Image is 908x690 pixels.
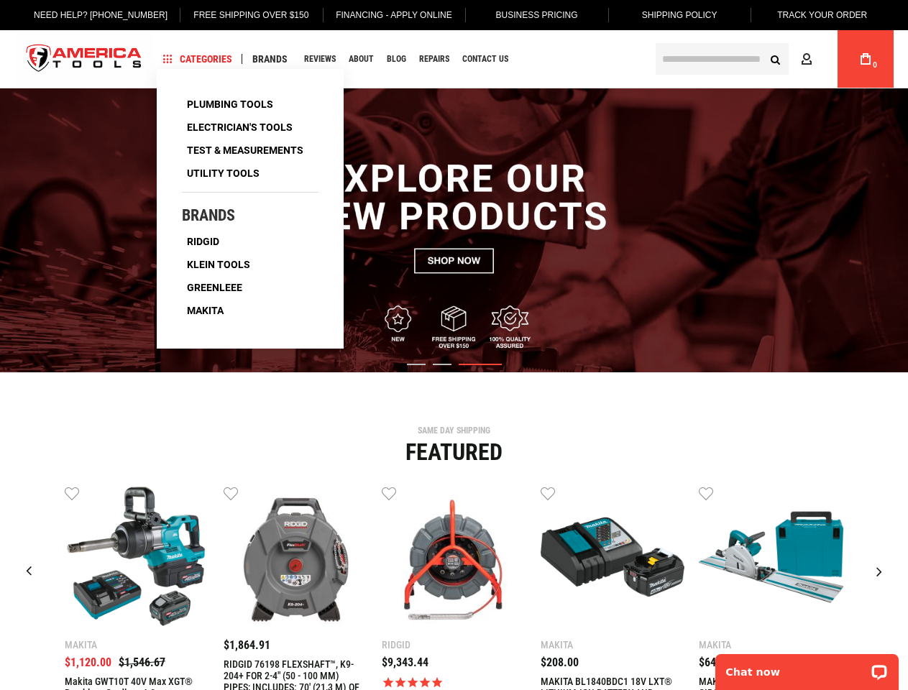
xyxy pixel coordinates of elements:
img: RIDGID 76198 FLEXSHAFT™, K9-204+ FOR 2-4 [224,485,368,630]
span: Greenleee [187,282,242,293]
div: Next slide [861,553,897,589]
img: MAKITA SP6000J1 6-1/2" PLUNGE CIRCULAR SAW, 55" GUIDE RAIL, 12 AMP, ELECTRIC BRAKE, CASE [699,485,843,630]
span: Brands [252,54,288,64]
div: Previous slide [11,553,47,589]
img: MAKITA BL1840BDC1 18V LXT® LITHIUM-ION BATTERY AND CHARGER STARTER PACK, BL1840B, DC18RC (4.0AH) [541,485,685,630]
span: $642.67 [699,655,737,669]
span: Plumbing Tools [187,99,273,109]
a: Klein Tools [182,254,255,275]
span: Shipping Policy [642,10,717,20]
div: SAME DAY SHIPPING [11,426,897,435]
a: Plumbing Tools [182,94,278,114]
a: Brands [246,50,294,69]
a: Ridgid [182,231,224,252]
span: Utility Tools [187,168,260,178]
span: Reviews [304,55,336,63]
span: Klein Tools [187,259,250,270]
span: Blog [387,55,406,63]
span: Test & Measurements [187,145,303,155]
a: Repairs [413,50,456,69]
span: $1,864.91 [224,638,270,652]
span: Rated 5.0 out of 5 stars 1 reviews [382,676,526,689]
a: About [342,50,380,69]
span: $9,343.44 [382,655,428,669]
a: MAKITA SP6000J1 6-1/2" PLUNGE CIRCULAR SAW, 55" GUIDE RAIL, 12 AMP, ELECTRIC BRAKE, CASE [699,485,843,633]
a: 0 [852,30,879,88]
a: Utility Tools [182,163,265,183]
span: 0 [873,61,877,69]
span: $1,546.67 [119,655,165,669]
a: Makita GWT10T 40V max XGT® Brushless Cordless 4‑Sp. High‑Torque 1" Sq. Drive D‑Handle Extended An... [65,485,209,633]
button: Search [761,45,789,73]
a: Electrician's Tools [182,117,298,137]
div: Makita [65,640,209,650]
div: Featured [11,441,897,464]
img: RIDGID 76883 SEESNAKE® MINI PRO [382,485,526,630]
iframe: LiveChat chat widget [706,645,908,690]
div: Makita [541,640,685,650]
a: Test & Measurements [182,140,308,160]
a: Greenleee [182,277,247,298]
span: Ridgid [187,236,219,247]
span: Contact Us [462,55,508,63]
div: Makita [699,640,843,650]
span: Repairs [419,55,449,63]
span: About [349,55,374,63]
a: Categories [157,50,239,69]
a: Blog [380,50,413,69]
a: Reviews [298,50,342,69]
a: RIDGID 76198 FLEXSHAFT™, K9-204+ FOR 2-4 [224,485,368,633]
div: Ridgid [382,640,526,650]
a: MAKITA BL1840BDC1 18V LXT® LITHIUM-ION BATTERY AND CHARGER STARTER PACK, BL1840B, DC18RC (4.0AH) [541,485,685,633]
h4: Brands [182,207,318,224]
span: $1,120.00 [65,655,111,669]
span: Electrician's Tools [187,122,293,132]
a: RIDGID 76883 SEESNAKE® MINI PRO [382,485,526,633]
span: $208.00 [541,655,579,669]
img: Makita GWT10T 40V max XGT® Brushless Cordless 4‑Sp. High‑Torque 1" Sq. Drive D‑Handle Extended An... [65,485,209,630]
a: Contact Us [456,50,515,69]
a: Makita [182,300,229,321]
span: Makita [187,305,224,316]
span: Categories [163,54,232,64]
img: America Tools [14,32,154,86]
a: store logo [14,32,154,86]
